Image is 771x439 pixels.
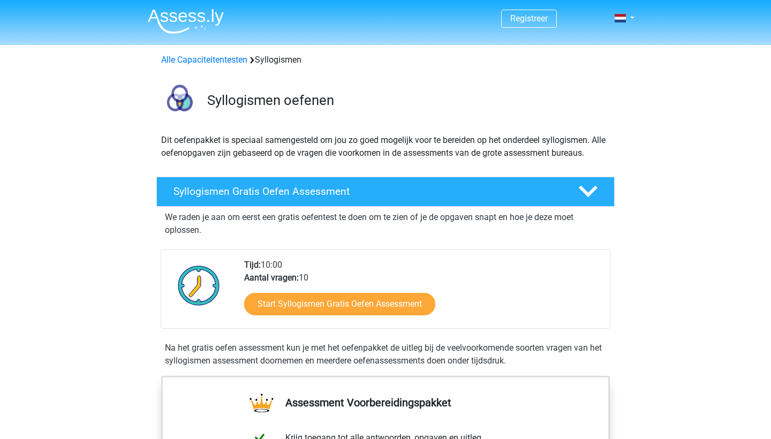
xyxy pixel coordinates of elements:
div: Na het gratis oefen assessment kun je met het oefenpakket de uitleg bij de veelvoorkomende soorte... [161,342,610,367]
b: Aantal vragen: [244,273,299,283]
p: We raden je aan om eerst een gratis oefentest te doen om te zien of je de opgaven snapt en hoe je... [165,211,606,237]
img: Klok [172,259,226,312]
a: Registreer [510,13,548,24]
b: Tijd: [244,260,261,270]
p: Dit oefenpakket is speciaal samengesteld om jou zo goed mogelijk voor te bereiden op het onderdee... [161,134,610,160]
h4: Syllogismen Gratis Oefen Assessment [173,185,561,198]
a: Start Syllogismen Gratis Oefen Assessment [244,293,435,315]
div: Syllogismen [157,54,614,66]
img: Assessly [148,9,224,34]
a: Alle Capaciteitentesten [161,55,247,65]
a: Syllogismen Gratis Oefen Assessment [152,177,619,207]
img: syllogismen [157,79,202,125]
h3: Syllogismen oefenen [207,92,606,109]
div: 10:00 10 [236,259,609,328]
